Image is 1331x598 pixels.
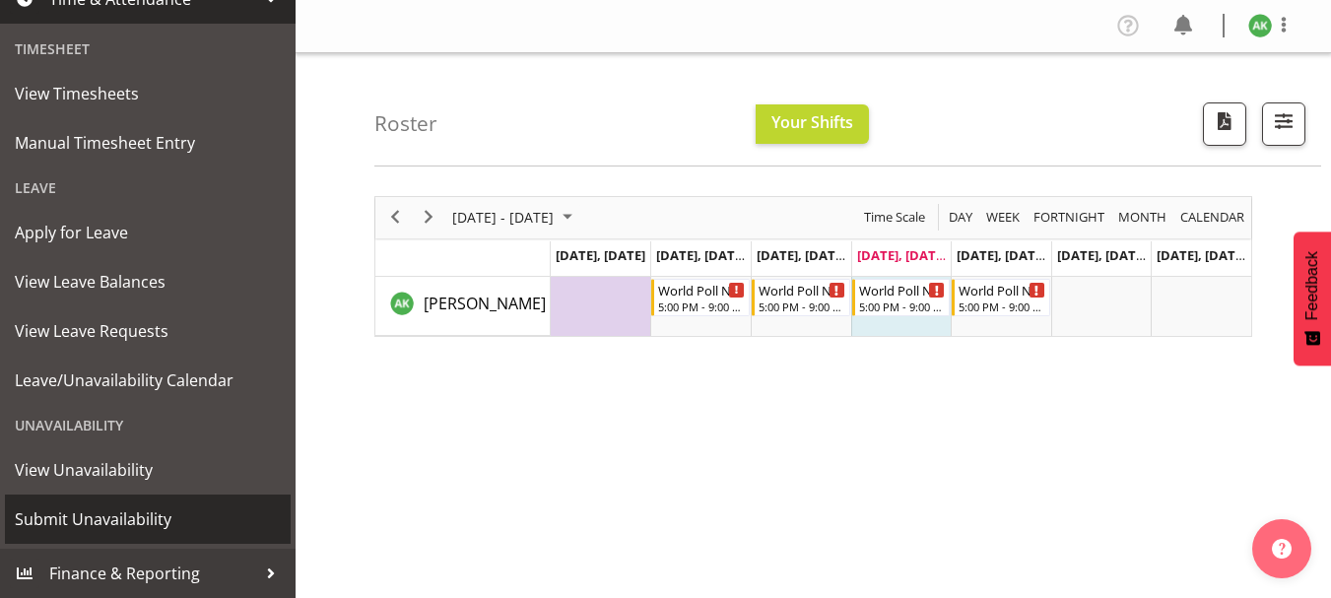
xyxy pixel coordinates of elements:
span: [DATE] - [DATE] [450,205,556,230]
span: Fortnight [1032,205,1106,230]
span: View Unavailability [15,455,281,485]
span: View Timesheets [15,79,281,108]
span: [DATE], [DATE] [1057,246,1147,264]
button: September 2025 [449,205,581,230]
a: [PERSON_NAME] [424,292,546,315]
span: Day [947,205,974,230]
div: 5:00 PM - 9:00 PM [658,299,745,314]
button: Timeline Week [983,205,1024,230]
div: Leave [5,167,291,208]
button: Timeline Month [1115,205,1170,230]
span: Finance & Reporting [49,559,256,588]
table: Timeline Week of September 25, 2025 [551,277,1251,336]
span: Submit Unavailability [15,504,281,534]
span: Leave/Unavailability Calendar [15,365,281,395]
a: View Leave Balances [5,257,291,306]
span: [PERSON_NAME] [424,293,546,314]
div: World Poll NZ Weekdays [658,280,745,299]
span: [DATE], [DATE] [957,246,1046,264]
div: Amit Kumar"s event - World Poll NZ Weekdays Begin From Tuesday, September 23, 2025 at 5:00:00 PM ... [651,279,750,316]
span: Apply for Leave [15,218,281,247]
span: [DATE], [DATE] [556,246,645,264]
div: 5:00 PM - 9:00 PM [859,299,946,314]
button: Previous [382,205,409,230]
span: calendar [1178,205,1246,230]
div: 5:00 PM - 9:00 PM [759,299,845,314]
img: help-xxl-2.png [1272,539,1292,559]
span: [DATE], [DATE] [1157,246,1246,264]
button: Timeline Day [946,205,976,230]
a: Submit Unavailability [5,495,291,544]
button: Feedback - Show survey [1294,232,1331,365]
div: World Poll NZ Weekdays [759,280,845,299]
div: 5:00 PM - 9:00 PM [959,299,1045,314]
button: Fortnight [1031,205,1108,230]
td: Amit Kumar resource [375,277,551,336]
a: View Leave Requests [5,306,291,356]
span: Month [1116,205,1168,230]
a: View Unavailability [5,445,291,495]
span: [DATE], [DATE] [857,246,947,264]
button: Month [1177,205,1248,230]
div: Timesheet [5,29,291,69]
div: Unavailability [5,405,291,445]
div: World Poll NZ Weekdays [959,280,1045,299]
a: View Timesheets [5,69,291,118]
div: Amit Kumar"s event - World Poll NZ Weekdays Begin From Friday, September 26, 2025 at 5:00:00 PM G... [952,279,1050,316]
span: Time Scale [862,205,927,230]
div: September 22 - 28, 2025 [445,197,584,238]
div: previous period [378,197,412,238]
div: Amit Kumar"s event - World Poll NZ Weekdays Begin From Wednesday, September 24, 2025 at 5:00:00 P... [752,279,850,316]
span: Feedback [1303,251,1321,320]
button: Next [416,205,442,230]
span: Manual Timesheet Entry [15,128,281,158]
div: Timeline Week of September 25, 2025 [374,196,1252,337]
button: Filter Shifts [1262,102,1305,146]
span: Your Shifts [771,111,853,133]
span: [DATE], [DATE] [757,246,846,264]
a: Leave/Unavailability Calendar [5,356,291,405]
span: View Leave Requests [15,316,281,346]
div: World Poll NZ Weekdays [859,280,946,299]
span: Week [984,205,1022,230]
span: [DATE], [DATE] [656,246,746,264]
img: amit-kumar11606.jpg [1248,14,1272,37]
h4: Roster [374,112,437,135]
div: Amit Kumar"s event - World Poll NZ Weekdays Begin From Thursday, September 25, 2025 at 5:00:00 PM... [852,279,951,316]
a: Manual Timesheet Entry [5,118,291,167]
button: Time Scale [861,205,929,230]
button: Your Shifts [756,104,869,144]
a: Apply for Leave [5,208,291,257]
span: View Leave Balances [15,267,281,297]
div: next period [412,197,445,238]
button: Download a PDF of the roster according to the set date range. [1203,102,1246,146]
